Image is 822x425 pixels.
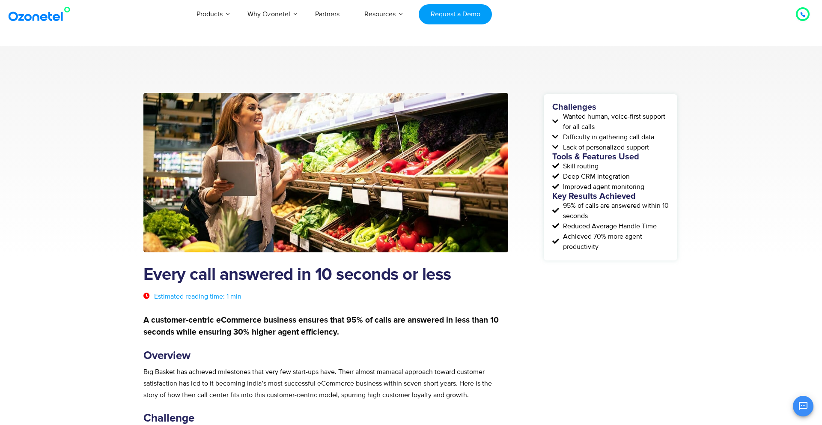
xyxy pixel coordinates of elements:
span: Lack of personalized support [561,142,649,153]
p: Big Basket has achieved milestones that very few start-ups have. Their almost maniacal approach t... [143,366,508,401]
h5: Key Results Achieved [552,192,669,201]
span: 1 min [226,292,241,301]
span: Skill routing [561,161,599,171]
span: Achieved 70% more agent productivity [561,231,669,252]
h5: Tools & Features Used [552,153,669,161]
span: 95% of calls are answered within 10 seconds [561,201,669,221]
span: Deep CRM integration [561,171,630,182]
strong: A customer-centric eCommerce business ensures that 95% of calls are answered in less than 10 seco... [143,316,499,336]
button: Open chat [793,396,813,416]
span: Reduced Average Handle Time [561,221,657,231]
span: Improved agent monitoring [561,182,644,192]
strong: Challenge [143,413,194,424]
a: Request a Demo [419,4,492,24]
h1: Every call answered in 10 seconds or less [143,265,508,285]
span: Difficulty in gathering call data [561,132,654,142]
span: Estimated reading time: [154,292,225,301]
span: Wanted human, voice-first support for all calls [561,111,669,132]
h5: Challenges [552,103,669,111]
strong: Overview [143,350,191,361]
